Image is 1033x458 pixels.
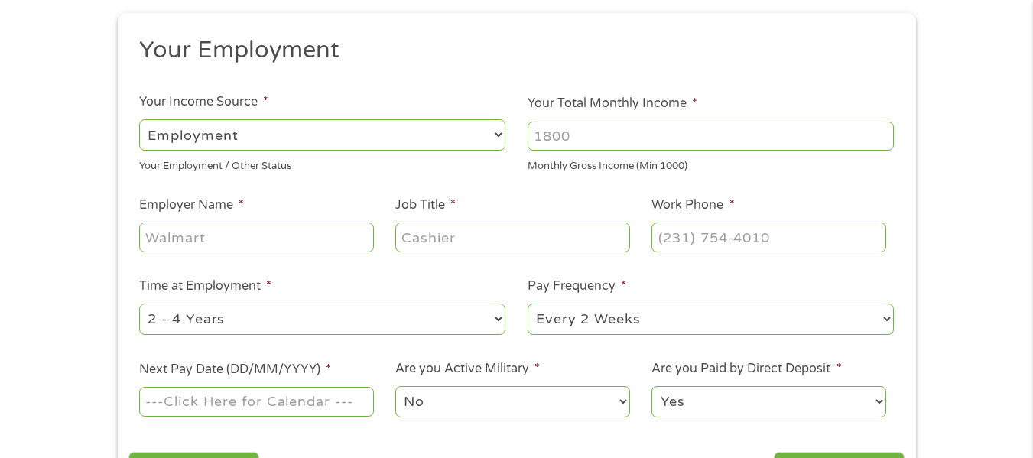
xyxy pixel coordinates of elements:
[395,223,629,252] input: Cashier
[528,154,894,174] div: Monthly Gross Income (Min 1000)
[139,362,331,378] label: Next Pay Date (DD/MM/YYYY)
[651,361,841,377] label: Are you Paid by Direct Deposit
[139,94,268,110] label: Your Income Source
[139,35,882,66] h2: Your Employment
[395,197,456,213] label: Job Title
[139,154,505,174] div: Your Employment / Other Status
[528,122,894,151] input: 1800
[528,278,626,294] label: Pay Frequency
[651,223,885,252] input: (231) 754-4010
[651,197,734,213] label: Work Phone
[528,96,697,112] label: Your Total Monthly Income
[139,197,244,213] label: Employer Name
[139,223,373,252] input: Walmart
[139,278,271,294] label: Time at Employment
[395,361,540,377] label: Are you Active Military
[139,387,373,416] input: ---Click Here for Calendar ---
